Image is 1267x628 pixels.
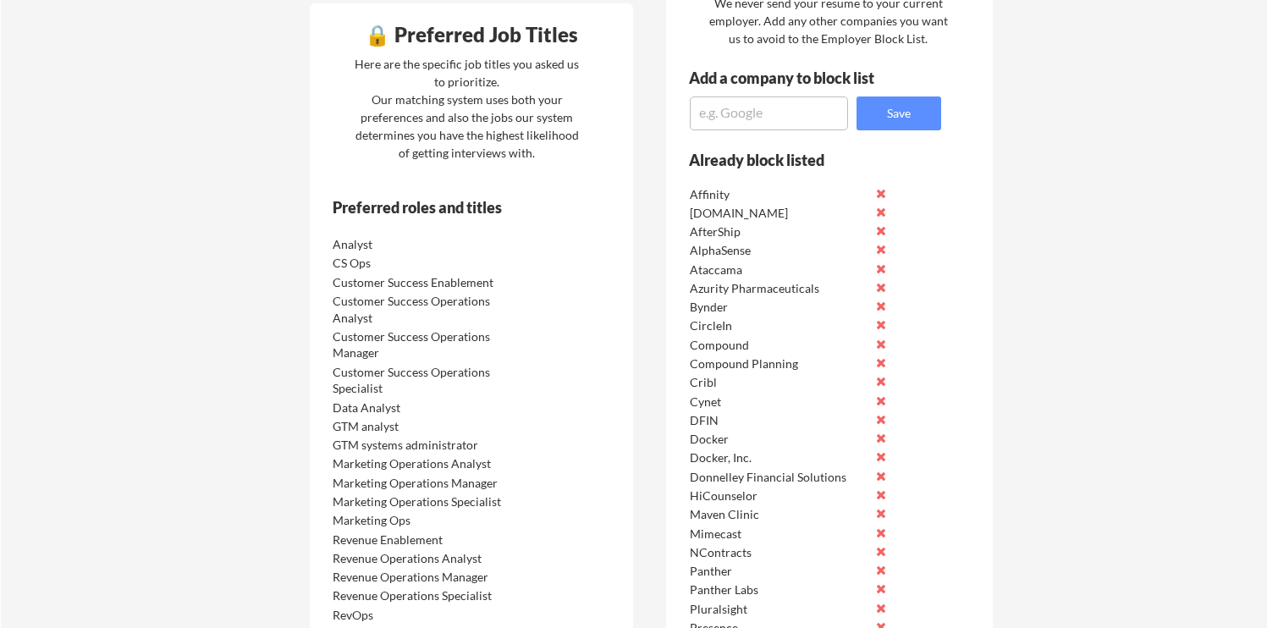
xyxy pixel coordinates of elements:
div: Revenue Operations Specialist [333,587,511,604]
div: Preferred roles and titles [333,200,563,215]
div: Mimecast [690,526,868,543]
div: Maven Clinic [690,506,868,523]
div: Donnelley Financial Solutions [690,469,868,486]
div: [DOMAIN_NAME] [690,205,868,222]
div: Customer Success Operations Manager [333,328,511,361]
div: Marketing Operations Specialist [333,493,511,510]
div: HiCounselor [690,488,868,504]
div: Compound Planning [690,355,868,372]
div: Marketing Operations Analyst [333,455,511,472]
div: Cribl [690,374,868,391]
div: Azurity Pharmaceuticals [690,280,868,297]
div: Docker [690,431,868,448]
div: Marketing Ops [333,512,511,529]
div: GTM systems administrator [333,437,511,454]
div: Here are the specific job titles you asked us to prioritize. Our matching system uses both your p... [350,55,583,162]
div: Customer Success Operations Specialist [333,364,511,397]
div: AfterShip [690,223,868,240]
div: Cynet [690,394,868,410]
div: Affinity [690,186,868,203]
div: Already block listed [689,152,918,168]
div: Ataccama [690,262,868,278]
div: GTM analyst [333,418,511,435]
div: CS Ops [333,255,511,272]
div: Customer Success Operations Analyst [333,293,511,326]
button: Save [857,96,941,130]
div: Docker, Inc. [690,449,868,466]
div: RevOps [333,607,511,624]
div: Panther Labs [690,581,868,598]
div: Revenue Enablement [333,532,511,548]
div: Data Analyst [333,399,511,416]
div: Marketing Operations Manager [333,475,511,492]
div: NContracts [690,544,868,561]
div: Panther [690,563,868,580]
div: Analyst [333,236,511,253]
div: Customer Success Enablement [333,274,511,291]
div: Bynder [690,299,868,316]
div: Revenue Operations Analyst [333,550,511,567]
div: CircleIn [690,317,868,334]
div: AlphaSense [690,242,868,259]
div: 🔒 Preferred Job Titles [314,25,629,45]
div: Compound [690,337,868,354]
div: Pluralsight [690,601,868,618]
div: Add a company to block list [689,70,901,85]
div: DFIN [690,412,868,429]
div: Revenue Operations Manager [333,569,511,586]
